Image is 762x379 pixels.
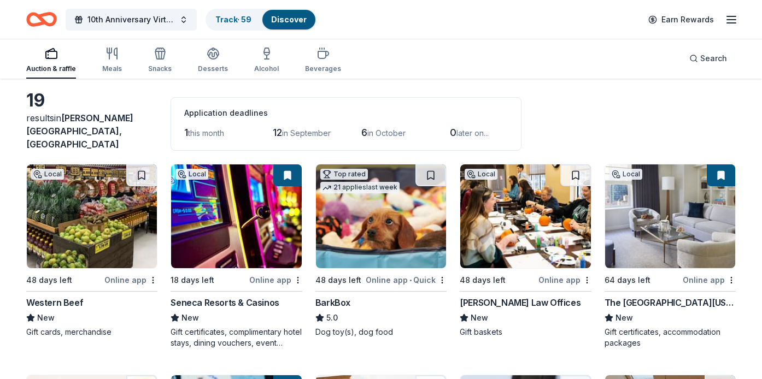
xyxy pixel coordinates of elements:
div: 18 days left [171,274,214,287]
span: in October [367,128,406,138]
span: 0 [450,127,456,138]
div: Online app [104,273,157,287]
div: Local [609,169,642,180]
div: Auction & raffle [26,64,76,73]
button: Beverages [305,43,341,79]
div: Top rated [320,169,368,180]
a: Image for Western BeefLocal48 days leftOnline appWestern BeefNewGift cards, merchandise [26,164,157,337]
span: New [616,311,633,324]
img: Image for Western Beef [27,164,157,268]
a: Earn Rewards [642,10,720,29]
a: Track· 59 [215,15,251,24]
div: Beverages [305,64,341,73]
button: Meals [102,43,122,79]
button: Alcohol [254,43,279,79]
div: 48 days left [26,274,72,287]
div: Application deadlines [184,106,508,120]
div: 64 days left [605,274,650,287]
button: Search [681,48,736,69]
div: Gift baskets [460,327,591,337]
button: Track· 59Discover [206,9,316,31]
div: Online app [538,273,591,287]
div: 19 [26,90,157,111]
div: Alcohol [254,64,279,73]
div: Local [465,169,497,180]
button: Desserts [198,43,228,79]
a: Discover [271,15,307,24]
div: Western Beef [26,296,83,309]
a: Image for BarkBoxTop rated21 applieslast week48 days leftOnline app•QuickBarkBox5.0Dog toy(s), do... [315,164,447,337]
img: Image for Seneca Resorts & Casinos [171,164,301,268]
div: Local [175,169,208,180]
span: in [26,112,133,150]
button: Auction & raffle [26,43,76,79]
div: 48 days left [315,274,361,287]
button: Snacks [148,43,172,79]
div: Online app [683,273,736,287]
div: results [26,111,157,151]
button: 10th Anniversary Virtual Gala [66,9,197,31]
span: 1 [184,127,188,138]
a: Image for Seneca Resorts & CasinosLocal18 days leftOnline appSeneca Resorts & CasinosNewGift cert... [171,164,302,348]
span: 6 [361,127,367,138]
span: 10th Anniversary Virtual Gala [87,13,175,26]
div: Seneca Resorts & Casinos [171,296,279,309]
span: New [471,311,488,324]
span: later on... [456,128,489,138]
div: [PERSON_NAME] Law Offices [460,296,581,309]
a: Image for William Mattar Law OfficesLocal48 days leftOnline app[PERSON_NAME] Law OfficesNewGift b... [460,164,591,337]
div: BarkBox [315,296,350,309]
div: Gift certificates, accommodation packages [605,327,736,348]
img: Image for BarkBox [316,164,446,268]
div: Gift certificates, complimentary hotel stays, dining vouchers, event tickets, spa certificates [171,327,302,348]
div: Online app [249,273,302,287]
div: Snacks [148,64,172,73]
img: Image for The Peninsula New York [605,164,735,268]
span: in September [282,128,331,138]
span: this month [188,128,224,138]
div: Gift cards, merchandise [26,327,157,337]
span: [PERSON_NAME][GEOGRAPHIC_DATA], [GEOGRAPHIC_DATA] [26,112,133,150]
span: New [181,311,199,324]
a: Home [26,7,57,32]
div: Online app Quick [366,273,447,287]
div: Desserts [198,64,228,73]
img: Image for William Mattar Law Offices [460,164,590,268]
span: New [37,311,55,324]
div: Local [31,169,64,180]
span: 5.0 [326,311,338,324]
span: 12 [273,127,282,138]
div: 21 applies last week [320,182,400,193]
div: 48 days left [460,274,506,287]
div: The [GEOGRAPHIC_DATA][US_STATE] [605,296,736,309]
div: Dog toy(s), dog food [315,327,447,337]
a: Image for The Peninsula New YorkLocal64 days leftOnline appThe [GEOGRAPHIC_DATA][US_STATE]NewGift... [605,164,736,348]
span: Search [700,52,727,65]
div: Meals [102,64,122,73]
span: • [409,276,412,285]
